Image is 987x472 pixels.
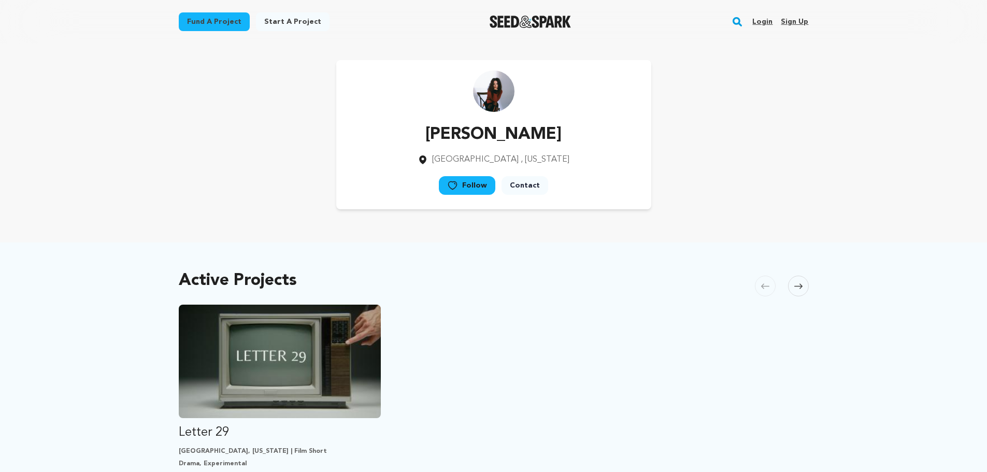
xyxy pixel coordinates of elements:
p: [PERSON_NAME] [418,122,569,147]
p: [GEOGRAPHIC_DATA], [US_STATE] | Film Short [179,447,381,455]
h2: Active Projects [179,274,297,288]
p: Drama, Experimental [179,460,381,468]
a: Start a project [256,12,330,31]
a: Contact [502,176,548,195]
a: Follow [439,176,495,195]
span: [GEOGRAPHIC_DATA] [432,155,519,164]
img: https://seedandspark-static.s3.us-east-2.amazonaws.com/images/User/002/288/105/medium/b1966fbf191... [473,70,514,112]
a: Sign up [781,13,808,30]
a: Login [752,13,773,30]
img: Seed&Spark Logo Dark Mode [490,16,571,28]
span: , [US_STATE] [521,155,569,164]
a: Fund a project [179,12,250,31]
p: Letter 29 [179,424,381,441]
a: Seed&Spark Homepage [490,16,571,28]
